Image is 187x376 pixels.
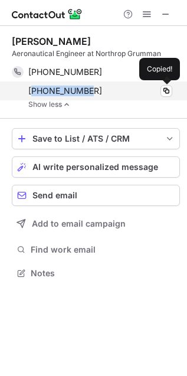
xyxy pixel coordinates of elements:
[28,100,180,109] a: Show less
[28,86,102,96] span: [PHONE_NUMBER]
[12,185,180,206] button: Send email
[12,213,180,234] button: Add to email campaign
[28,67,102,77] span: [PHONE_NUMBER]
[12,241,180,258] button: Find work email
[12,7,83,21] img: ContactOut v5.3.10
[12,265,180,282] button: Notes
[31,244,175,255] span: Find work email
[12,35,91,47] div: [PERSON_NAME]
[32,162,158,172] span: AI write personalized message
[63,100,70,109] img: -
[32,134,159,143] div: Save to List / ATS / CRM
[12,128,180,149] button: save-profile-one-click
[32,191,77,200] span: Send email
[32,219,126,228] span: Add to email campaign
[12,48,180,59] div: Aeronautical Engineer at Northrop Grumman
[31,268,175,279] span: Notes
[12,156,180,178] button: AI write personalized message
